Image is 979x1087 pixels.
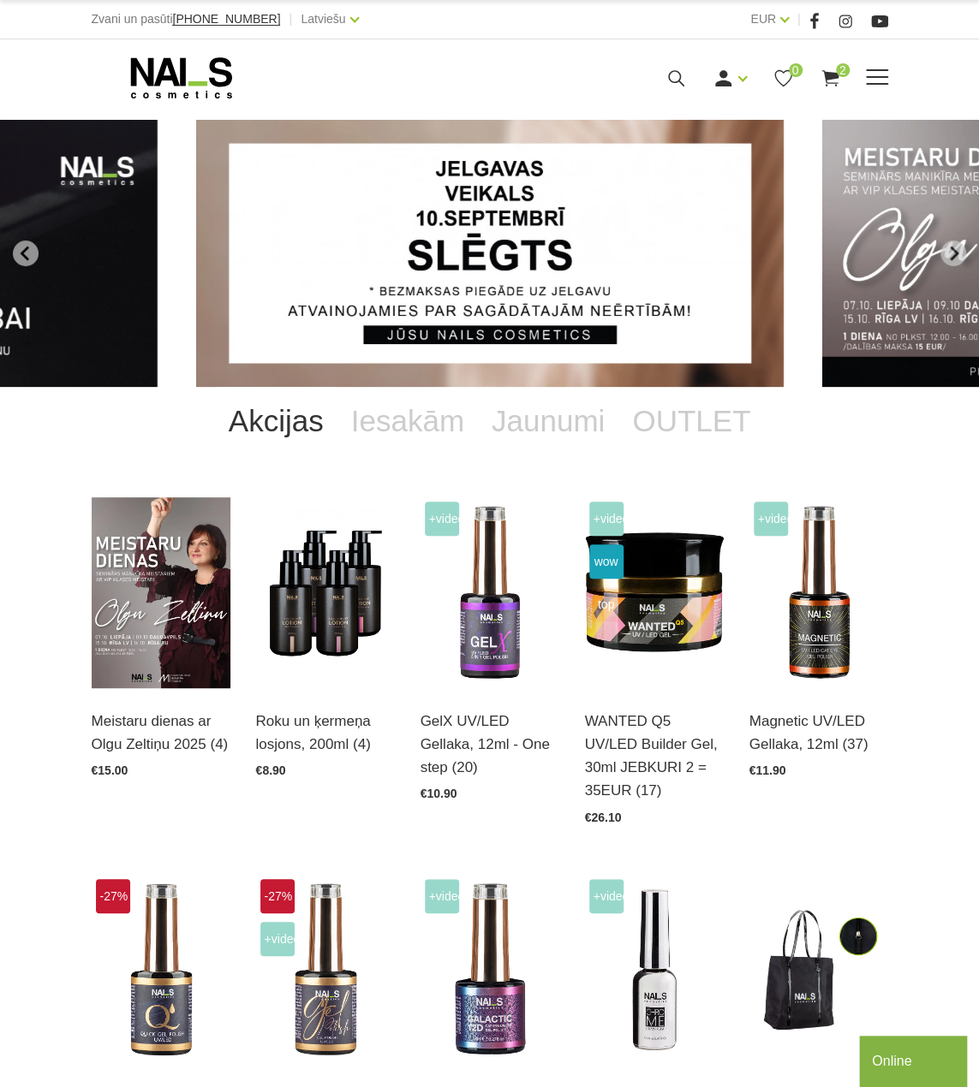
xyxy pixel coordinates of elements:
img: BAROJOŠS roku un ķermeņa LOSJONSBALI COCONUT barojošs roku un ķermeņa losjons paredzēts jebkura t... [256,497,395,688]
span: +Video [754,502,788,536]
span: +Video [425,502,459,536]
li: 1 of 14 [196,120,784,387]
span: [PHONE_NUMBER] [172,12,280,26]
img: Ilgnoturīga, intensīvi pigmentēta gellaka. Viegli klājas, lieliski žūst, nesaraujas, neatkāpjas n... [256,875,395,1066]
a: WANTED Q5 UV/LED Builder Gel, 30ml JEBKURI 2 = 35EUR (17) [585,710,724,803]
img: Ērta, eleganta, izturīga soma ar NAI_S cosmetics logo.Izmērs: 38 x 46 x 14 cm... [749,875,888,1066]
div: Zvani un pasūti [92,9,281,30]
a: Roku un ķermeņa losjons, 200ml (4) [256,710,395,756]
span: top [589,587,624,621]
span: +Video [589,502,624,536]
a: Iesakām [337,387,478,455]
span: €11.90 [749,763,786,777]
span: | [289,9,292,30]
span: +Video [589,879,624,913]
span: -27% [260,879,295,913]
img: Trīs vienā - bāze, tonis, tops (trausliem nagiem vēlams papildus lietot bāzi). Ilgnoturīga un int... [421,497,559,688]
img: Gels WANTED NAILS cosmetics tehniķu komanda ir radījusi gelu, kas ilgi jau ir katra meistara mekl... [585,497,724,688]
a: Latviešu [301,9,345,29]
button: Next slide [940,241,966,266]
span: 2 [836,63,850,77]
img: Ātri, ērti un vienkārši!Intensīvi pigmentēta gellaka, kas perfekti klājas arī vienā slānī, tādā v... [92,875,230,1066]
a: GelX UV/LED Gellaka, 12ml - One step (20) [421,710,559,780]
span: €15.00 [92,763,128,777]
a: Jaunumi [478,387,618,455]
span: wow [589,544,624,579]
a: [PHONE_NUMBER] [172,13,280,26]
img: Daudzdimensionāla magnētiskā gellaka, kas satur smalkas, atstarojošas hroma daļiņas. Ar īpaša mag... [421,875,559,1066]
a: OUTLET [618,387,764,455]
img: Paredzēta hromēta jeb spoguļspīduma efekta veidošanai uz pilnas naga plātnes vai atsevišķiem diza... [585,875,724,1066]
a: Akcijas [215,387,337,455]
span: €26.10 [585,811,622,824]
span: €8.90 [256,763,286,777]
button: Go to last slide [13,241,39,266]
span: 0 [789,63,803,77]
a: EUR [750,9,776,29]
a: Meistaru dienas ar Olgu Zeltiņu 2025 (4) [92,710,230,756]
span: +Video [260,922,295,956]
iframe: chat widget [859,1032,970,1087]
a: 0 [773,68,794,89]
span: €10.90 [421,787,457,800]
a: 2 [820,68,841,89]
span: -27% [96,879,130,913]
a: Magnetic UV/LED Gellaka, 12ml (37) [749,710,888,756]
span: +Video [425,879,459,913]
span: | [797,9,801,30]
img: ✨ Meistaru dienas ar Olgu Zeltiņu 2025 ✨🍂 RUDENS / Seminārs manikīra meistariem 🍂📍 Liepāja – 7. o... [92,497,230,688]
img: Ilgnoturīga gellaka, kas sastāv no metāla mikrodaļiņām, kuras īpaša magnēta ietekmē var pārvērst ... [749,497,888,688]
